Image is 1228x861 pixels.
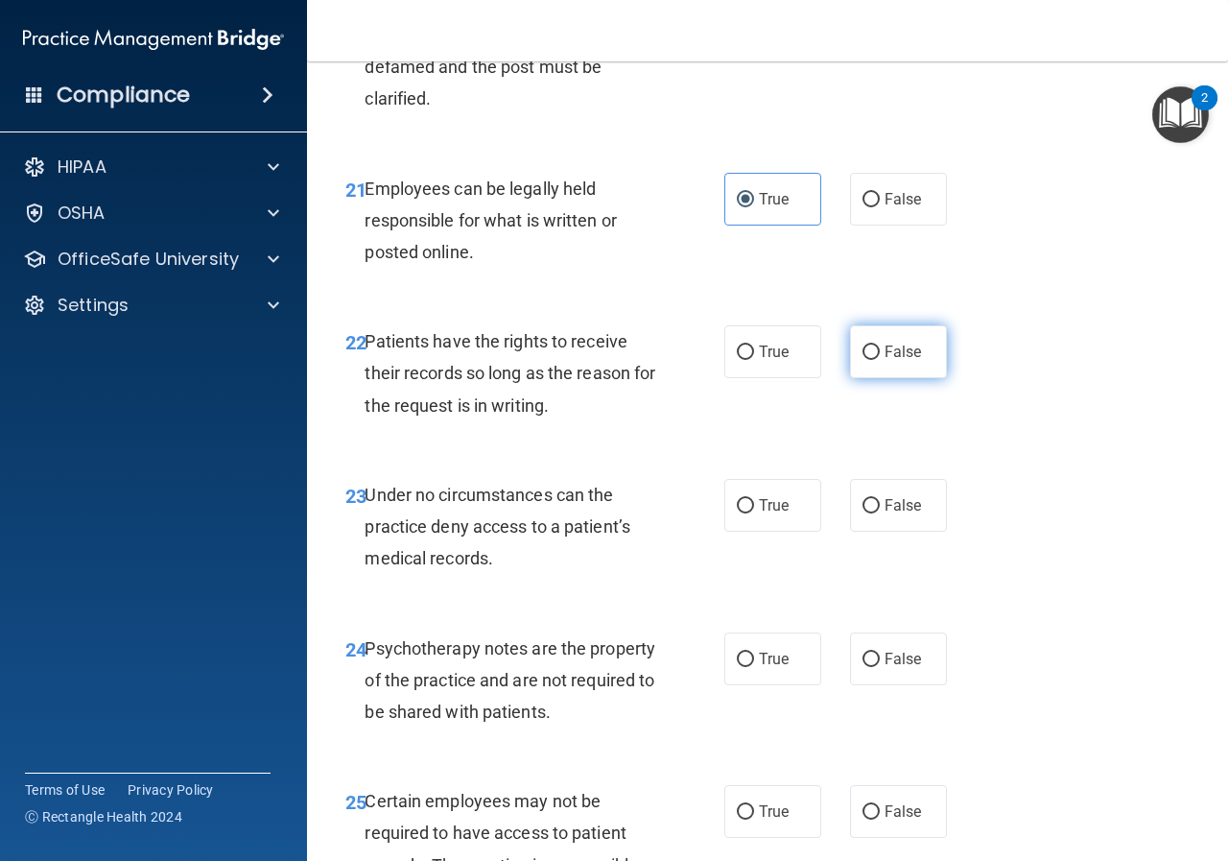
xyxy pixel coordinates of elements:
[737,805,754,820] input: True
[128,780,214,800] a: Privacy Policy
[23,294,279,317] a: Settings
[759,650,789,668] span: True
[759,802,789,821] span: True
[25,780,105,800] a: Terms of Use
[23,248,279,271] a: OfficeSafe University
[57,82,190,108] h4: Compliance
[345,638,366,661] span: 24
[365,179,616,262] span: Employees can be legally held responsible for what is written or posted online.
[862,346,880,360] input: False
[23,202,279,225] a: OSHA
[58,155,106,179] p: HIPAA
[1152,86,1209,143] button: Open Resource Center, 2 new notifications
[759,190,789,208] span: True
[885,343,922,361] span: False
[862,653,880,667] input: False
[862,499,880,514] input: False
[365,638,655,722] span: Psychotherapy notes are the property of the practice and are not required to be shared with patie...
[862,805,880,820] input: False
[862,193,880,207] input: False
[759,496,789,514] span: True
[885,650,922,668] span: False
[737,653,754,667] input: True
[345,331,366,354] span: 22
[365,485,630,568] span: Under no circumstances can the practice deny access to a patient’s medical records.
[737,346,754,360] input: True
[885,190,922,208] span: False
[25,807,182,826] span: Ⓒ Rectangle Health 2024
[58,294,129,317] p: Settings
[345,485,366,508] span: 23
[737,193,754,207] input: True
[23,20,284,59] img: PMB logo
[23,155,279,179] a: HIPAA
[885,496,922,514] span: False
[58,202,106,225] p: OSHA
[885,802,922,821] span: False
[345,179,366,202] span: 21
[1201,98,1208,123] div: 2
[737,499,754,514] input: True
[345,791,366,814] span: 25
[365,331,655,415] span: Patients have the rights to receive their records so long as the reason for the request is in wri...
[759,343,789,361] span: True
[58,248,239,271] p: OfficeSafe University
